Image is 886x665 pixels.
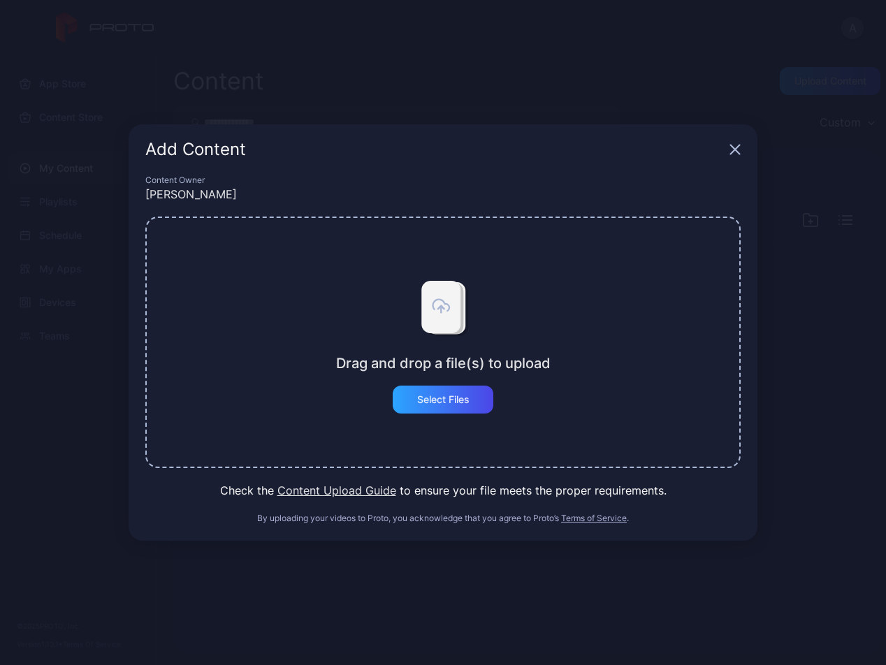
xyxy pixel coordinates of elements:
[277,482,396,499] button: Content Upload Guide
[417,394,470,405] div: Select Files
[145,482,741,499] div: Check the to ensure your file meets the proper requirements.
[145,141,724,158] div: Add Content
[393,386,493,414] button: Select Files
[561,513,627,524] button: Terms of Service
[145,513,741,524] div: By uploading your videos to Proto, you acknowledge that you agree to Proto’s .
[336,355,551,372] div: Drag and drop a file(s) to upload
[145,175,741,186] div: Content Owner
[145,186,741,203] div: [PERSON_NAME]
